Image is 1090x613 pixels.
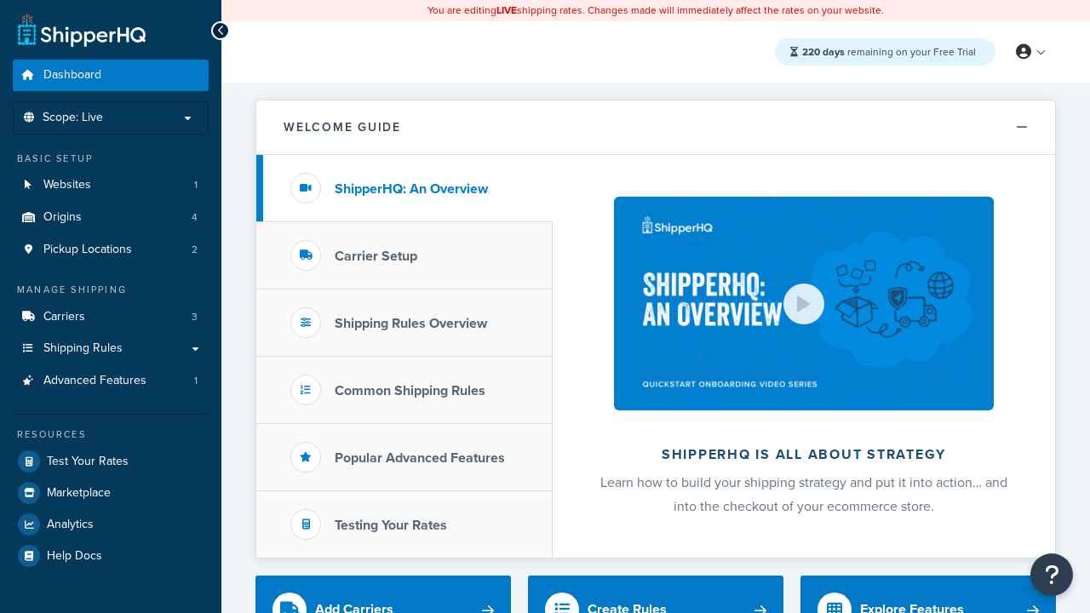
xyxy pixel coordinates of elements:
[43,68,101,83] span: Dashboard
[47,455,129,469] span: Test Your Rates
[13,60,209,91] a: Dashboard
[13,333,209,364] a: Shipping Rules
[47,486,111,501] span: Marketplace
[43,341,123,356] span: Shipping Rules
[802,44,976,60] span: remaining on your Free Trial
[43,178,91,192] span: Websites
[43,210,82,225] span: Origins
[335,450,505,466] h3: Popular Advanced Features
[192,210,198,225] span: 4
[43,243,132,257] span: Pickup Locations
[614,197,994,410] img: ShipperHQ is all about strategy
[13,202,209,233] a: Origins4
[13,365,209,397] li: Advanced Features
[194,178,198,192] span: 1
[13,169,209,201] a: Websites1
[13,427,209,442] div: Resources
[13,202,209,233] li: Origins
[13,301,209,333] li: Carriers
[13,169,209,201] li: Websites
[335,383,485,398] h3: Common Shipping Rules
[47,518,94,532] span: Analytics
[13,478,209,508] a: Marketplace
[284,121,401,134] h2: Welcome Guide
[13,446,209,477] a: Test Your Rates
[43,374,146,388] span: Advanced Features
[43,111,103,125] span: Scope: Live
[335,249,417,264] h3: Carrier Setup
[13,283,209,297] div: Manage Shipping
[496,3,517,18] b: LIVE
[13,234,209,266] li: Pickup Locations
[192,310,198,324] span: 3
[13,234,209,266] a: Pickup Locations2
[13,301,209,333] a: Carriers3
[194,374,198,388] span: 1
[43,310,85,324] span: Carriers
[598,447,1010,462] h2: ShipperHQ is all about strategy
[13,365,209,397] a: Advanced Features1
[802,44,845,60] strong: 220 days
[600,473,1007,516] span: Learn how to build your shipping strategy and put it into action… and into the checkout of your e...
[335,518,447,533] h3: Testing Your Rates
[47,549,102,564] span: Help Docs
[13,152,209,166] div: Basic Setup
[256,100,1055,155] button: Welcome Guide
[335,181,488,197] h3: ShipperHQ: An Overview
[335,316,487,331] h3: Shipping Rules Overview
[1030,553,1073,596] button: Open Resource Center
[192,243,198,257] span: 2
[13,541,209,571] a: Help Docs
[13,509,209,540] a: Analytics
